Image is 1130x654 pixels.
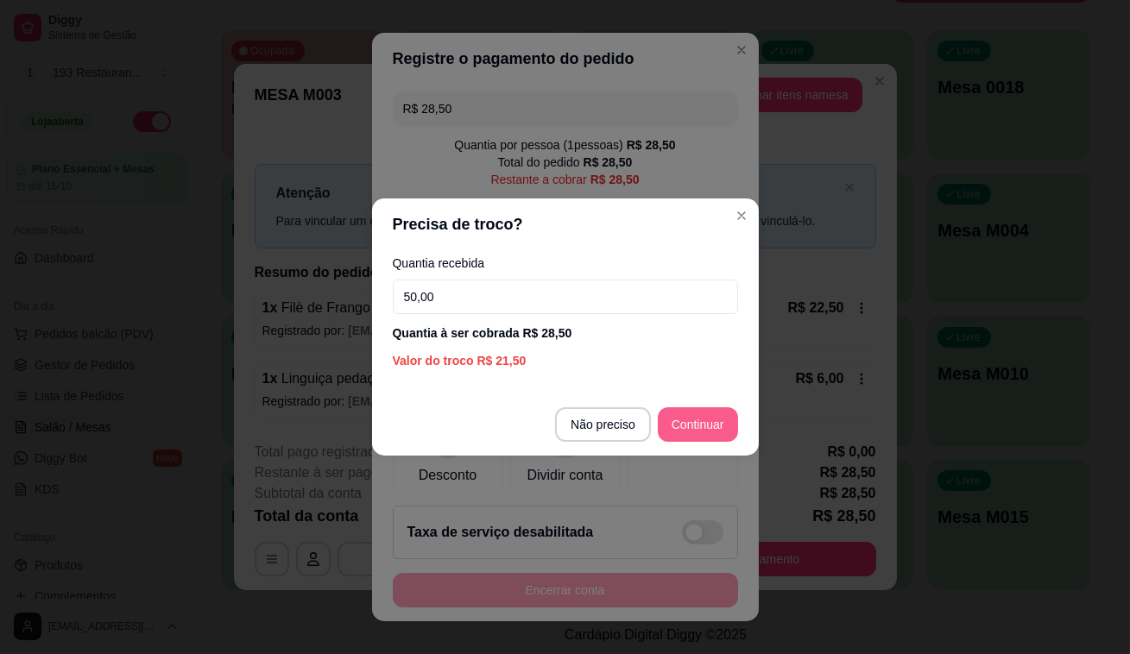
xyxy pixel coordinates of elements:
button: Close [728,202,755,230]
button: Continuar [658,407,738,442]
button: Não preciso [555,407,651,442]
div: Valor do troco R$ 21,50 [393,352,738,369]
div: Quantia à ser cobrada R$ 28,50 [393,324,738,342]
header: Precisa de troco? [372,198,759,250]
label: Quantia recebida [393,257,738,269]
